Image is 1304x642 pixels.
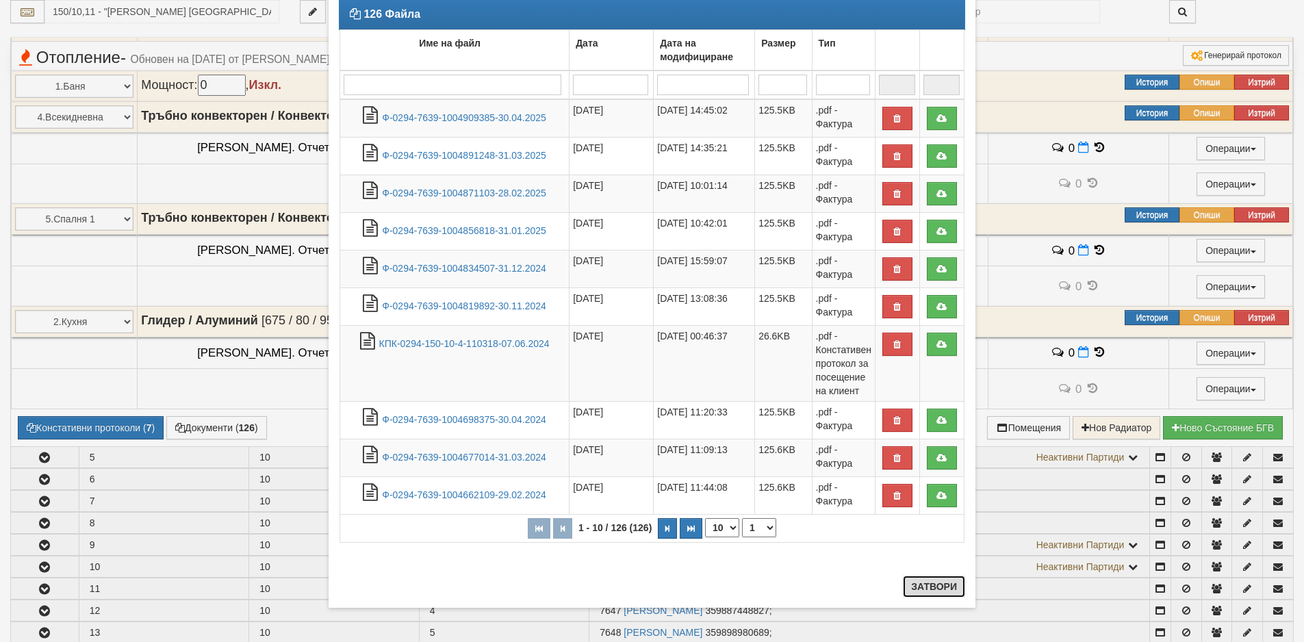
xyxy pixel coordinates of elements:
tr: Ф-0294-7639-1004891248-31.03.2025.pdf - Фактура [340,137,964,175]
button: Последна страница [680,518,702,539]
tr: Ф-0294-7639-1004856818-31.01.2025.pdf - Фактура [340,212,964,250]
tr: Ф-0294-7639-1004909385-30.04.2025.pdf - Фактура [340,99,964,138]
tr: Ф-0294-7639-1004677014-31.03.2024.pdf - Фактура [340,439,964,476]
td: [DATE] [570,476,654,514]
strong: 126 Файла [363,8,420,20]
td: Размер: No sort applied, activate to apply an ascending sort [755,29,812,70]
select: Брой редове на страница [705,518,739,537]
td: 125.5KB [755,175,812,212]
tr: КПК-0294-150-10-4-110318-07.06.2024.pdf - Констативен протокол за посещение на клиент [340,325,964,401]
button: Следваща страница [658,518,677,539]
td: 125.5KB [755,212,812,250]
tr: Ф-0294-7639-1004834507-31.12.2024.pdf - Фактура [340,250,964,287]
td: [DATE] 10:01:14 [654,175,755,212]
b: Размер [761,38,795,49]
a: КПК-0294-150-10-4-110318-07.06.2024 [379,338,550,349]
td: .pdf - Фактура [812,401,875,439]
td: [DATE] 11:20:33 [654,401,755,439]
td: .pdf - Фактура [812,250,875,287]
tr: Ф-0294-7639-1004819892-30.11.2024.pdf - Фактура [340,287,964,325]
td: [DATE] 11:09:13 [654,439,755,476]
td: Дата на модифициране: No sort applied, activate to apply an ascending sort [654,29,755,70]
td: 125.6KB [755,476,812,514]
td: [DATE] [570,287,654,325]
td: : No sort applied, activate to apply an ascending sort [919,29,964,70]
button: Предишна страница [553,518,572,539]
td: 26.6KB [755,325,812,401]
td: .pdf - Фактура [812,287,875,325]
td: 125.5KB [755,287,812,325]
td: .pdf - Фактура [812,212,875,250]
td: Дата: No sort applied, activate to apply an ascending sort [570,29,654,70]
td: 125.6KB [755,439,812,476]
td: : No sort applied, activate to apply an ascending sort [875,29,919,70]
tr: Ф-0294-7639-1004698375-30.04.2024.pdf - Фактура [340,401,964,439]
a: Ф-0294-7639-1004834507-31.12.2024 [382,263,546,274]
td: .pdf - Фактура [812,175,875,212]
button: Затвори [903,576,965,598]
a: Ф-0294-7639-1004662109-29.02.2024 [382,489,546,500]
td: [DATE] [570,212,654,250]
a: Ф-0294-7639-1004698375-30.04.2024 [382,414,546,425]
td: .pdf - Фактура [812,137,875,175]
td: [DATE] 15:59:07 [654,250,755,287]
td: [DATE] [570,325,654,401]
td: 125.5KB [755,137,812,175]
td: [DATE] [570,175,654,212]
b: Дата [576,38,598,49]
td: [DATE] 14:45:02 [654,99,755,138]
td: Тип: No sort applied, activate to apply an ascending sort [812,29,875,70]
tr: Ф-0294-7639-1004662109-29.02.2024.pdf - Фактура [340,476,964,514]
td: .pdf - Фактура [812,476,875,514]
td: [DATE] [570,439,654,476]
td: [DATE] 00:46:37 [654,325,755,401]
a: Ф-0294-7639-1004891248-31.03.2025 [382,150,546,161]
td: 125.5KB [755,99,812,138]
td: 125.5KB [755,401,812,439]
td: Име на файл: No sort applied, activate to apply an ascending sort [340,29,570,70]
td: 125.5KB [755,250,812,287]
tr: Ф-0294-7639-1004871103-28.02.2025.pdf - Фактура [340,175,964,212]
td: .pdf - Фактура [812,99,875,138]
td: [DATE] [570,137,654,175]
td: [DATE] 13:08:36 [654,287,755,325]
select: Страница номер [742,518,776,537]
a: Ф-0294-7639-1004909385-30.04.2025 [382,112,546,123]
a: Ф-0294-7639-1004871103-28.02.2025 [382,188,546,198]
span: 1 - 10 / 126 (126) [575,522,655,533]
b: Дата на модифициране [660,38,733,62]
td: [DATE] 11:44:08 [654,476,755,514]
b: Име на файл [419,38,481,49]
td: .pdf - Фактура [812,439,875,476]
button: Първа страница [528,518,550,539]
a: Ф-0294-7639-1004677014-31.03.2024 [382,452,546,463]
a: Ф-0294-7639-1004856818-31.01.2025 [382,225,546,236]
td: [DATE] 14:35:21 [654,137,755,175]
td: [DATE] [570,250,654,287]
a: Ф-0294-7639-1004819892-30.11.2024 [382,300,546,311]
b: Тип [819,38,836,49]
td: .pdf - Констативен протокол за посещение на клиент [812,325,875,401]
td: [DATE] 10:42:01 [654,212,755,250]
td: [DATE] [570,401,654,439]
td: [DATE] [570,99,654,138]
